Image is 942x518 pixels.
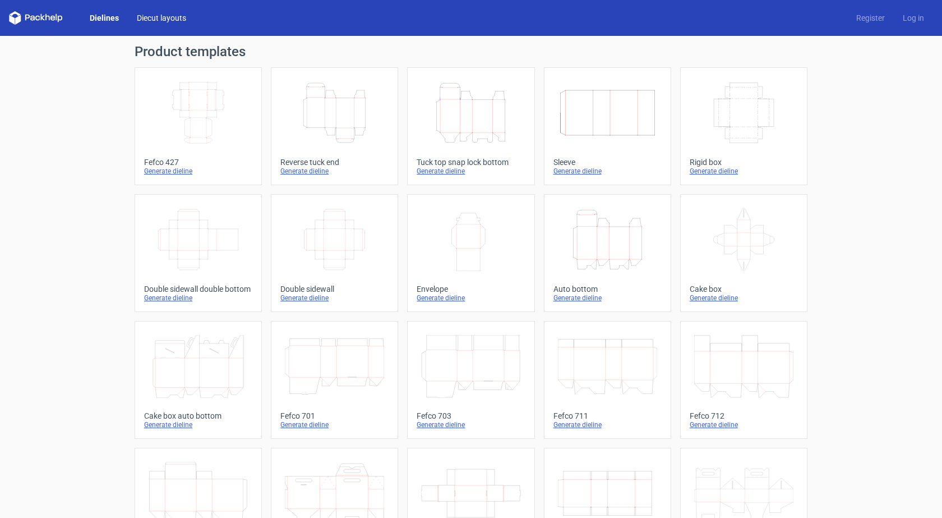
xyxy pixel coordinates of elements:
a: Cake box auto bottomGenerate dieline [135,321,262,439]
a: Double sidewall double bottomGenerate dieline [135,194,262,312]
div: Tuck top snap lock bottom [417,158,525,167]
div: Cake box [690,285,798,294]
div: Fefco 712 [690,411,798,420]
a: Cake boxGenerate dieline [680,194,807,312]
a: Auto bottomGenerate dieline [544,194,671,312]
a: Reverse tuck endGenerate dieline [271,67,398,185]
a: Fefco 711Generate dieline [544,321,671,439]
a: Fefco 712Generate dieline [680,321,807,439]
a: Dielines [81,12,128,24]
div: Double sidewall [280,285,389,294]
a: Fefco 427Generate dieline [135,67,262,185]
a: EnvelopeGenerate dieline [407,194,534,312]
a: Fefco 701Generate dieline [271,321,398,439]
div: Generate dieline [690,167,798,176]
div: Cake box auto bottom [144,411,252,420]
a: SleeveGenerate dieline [544,67,671,185]
div: Generate dieline [417,420,525,429]
div: Generate dieline [144,294,252,302]
a: Diecut layouts [128,12,195,24]
div: Generate dieline [690,294,798,302]
div: Fefco 711 [553,411,662,420]
div: Generate dieline [553,167,662,176]
div: Generate dieline [417,294,525,302]
div: Rigid box [690,158,798,167]
div: Generate dieline [553,294,662,302]
a: Rigid boxGenerate dieline [680,67,807,185]
a: Log in [894,12,933,24]
a: Fefco 703Generate dieline [407,321,534,439]
div: Fefco 427 [144,158,252,167]
div: Generate dieline [417,167,525,176]
div: Reverse tuck end [280,158,389,167]
div: Generate dieline [280,420,389,429]
div: Generate dieline [280,167,389,176]
div: Generate dieline [553,420,662,429]
a: Tuck top snap lock bottomGenerate dieline [407,67,534,185]
div: Generate dieline [144,167,252,176]
div: Fefco 701 [280,411,389,420]
div: Auto bottom [553,285,662,294]
h1: Product templates [135,45,807,58]
div: Fefco 703 [417,411,525,420]
div: Generate dieline [690,420,798,429]
a: Double sidewallGenerate dieline [271,194,398,312]
a: Register [847,12,894,24]
div: Sleeve [553,158,662,167]
div: Generate dieline [280,294,389,302]
div: Generate dieline [144,420,252,429]
div: Envelope [417,285,525,294]
div: Double sidewall double bottom [144,285,252,294]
